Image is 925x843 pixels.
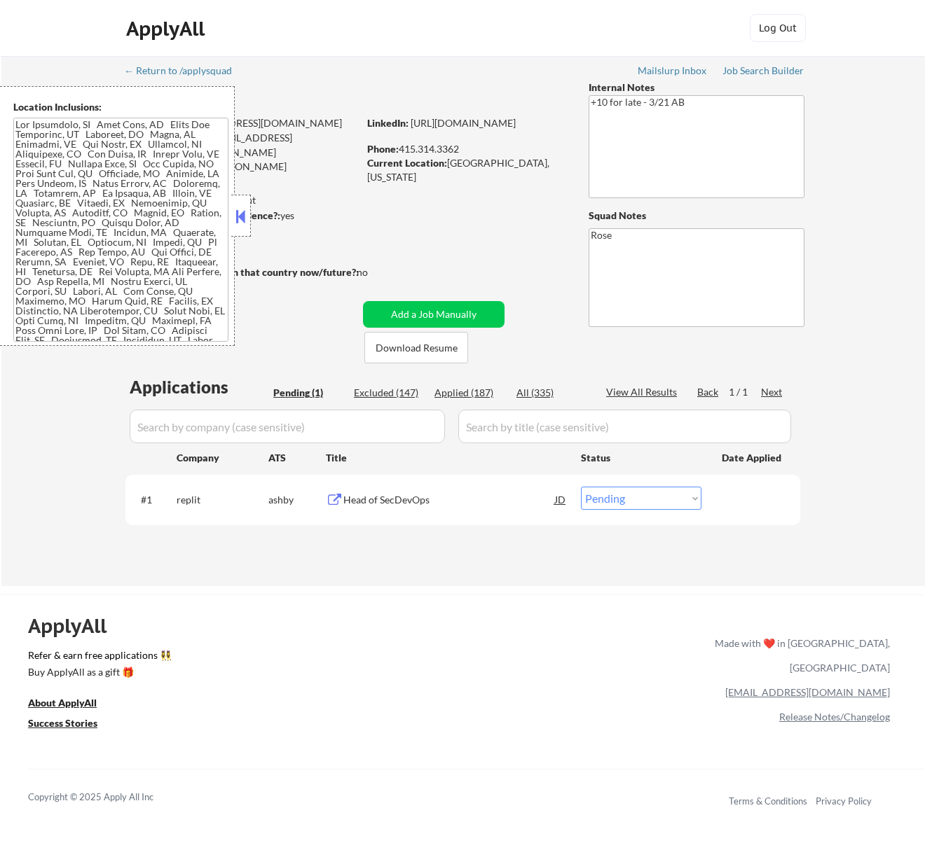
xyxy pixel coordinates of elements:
button: Add a Job Manually [363,301,505,328]
a: Buy ApplyAll as a gift 🎁 [28,665,168,683]
div: [GEOGRAPHIC_DATA], [US_STATE] [367,156,566,183]
div: Mailslurp Inbox [638,66,708,76]
div: All (335) [516,386,587,400]
div: Status [581,445,701,470]
div: Applications [130,379,268,396]
a: Terms & Conditions [729,795,807,807]
a: About ApplyAll [28,696,116,713]
button: Download Resume [364,332,468,363]
div: Company [177,451,268,465]
input: Search by company (case sensitive) [130,410,445,443]
u: About ApplyAll [28,697,97,709]
a: Mailslurp Inbox [638,65,708,79]
a: [URL][DOMAIN_NAME] [411,117,516,129]
div: no [357,265,397,279]
div: Internal Notes [589,81,804,95]
div: ← Return to /applysquad [124,66,245,76]
div: View All Results [606,385,681,399]
div: 415.314.3362 [367,142,566,156]
div: [PERSON_NAME] [125,91,413,109]
div: Next [761,385,783,399]
div: Pending (1) [273,386,343,400]
div: Buy ApplyAll as a gift 🎁 [28,667,168,677]
div: Squad Notes [589,209,804,223]
u: Success Stories [28,717,97,729]
div: Location Inclusions: [13,100,229,114]
a: Privacy Policy [816,795,872,807]
a: Refer & earn free applications 👯‍♀️ [28,650,422,665]
strong: Current Location: [367,157,447,169]
strong: LinkedIn: [367,117,409,129]
a: ← Return to /applysquad [124,65,245,79]
a: Success Stories [28,716,116,734]
strong: Phone: [367,143,399,155]
a: Job Search Builder [722,65,804,79]
div: Excluded (147) [354,386,424,400]
div: Title [326,451,568,465]
div: ApplyAll [126,17,209,41]
div: Applied (187) [434,386,505,400]
div: Made with ❤️ in [GEOGRAPHIC_DATA], [GEOGRAPHIC_DATA] [709,631,890,680]
div: ashby [268,493,326,507]
div: Job Search Builder [722,66,804,76]
a: [EMAIL_ADDRESS][DOMAIN_NAME] [725,686,890,698]
div: Date Applied [722,451,783,465]
div: Copyright © 2025 Apply All Inc [28,790,189,804]
div: 1 / 1 [729,385,761,399]
div: Head of SecDevOps [343,493,555,507]
input: Search by title (case sensitive) [458,410,791,443]
div: Back [697,385,720,399]
div: #1 [141,493,165,507]
a: Release Notes/Changelog [779,711,890,723]
button: Log Out [750,14,806,42]
div: ATS [268,451,326,465]
div: replit [177,493,268,507]
div: ApplyAll [28,614,123,638]
div: JD [554,487,568,512]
